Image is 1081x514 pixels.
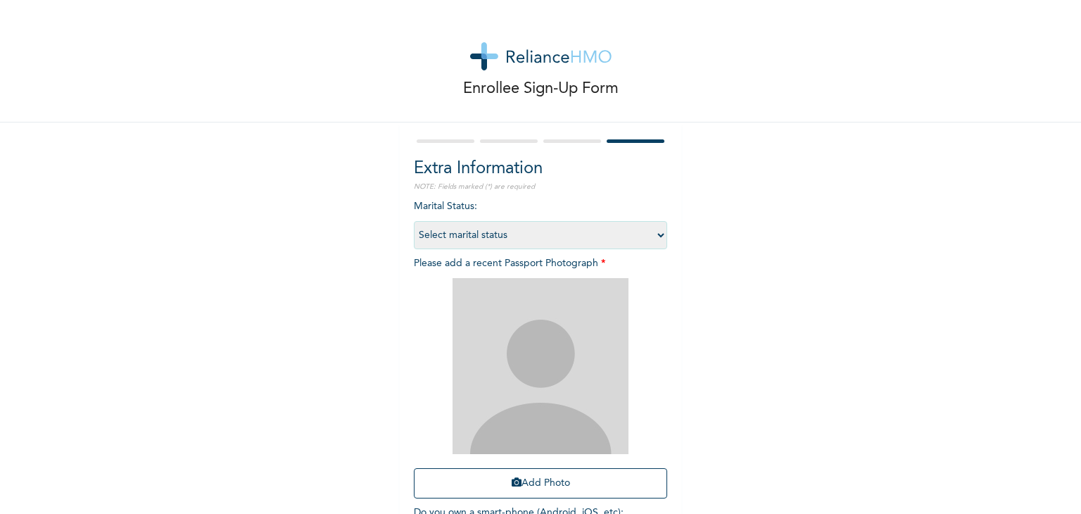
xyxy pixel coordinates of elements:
[453,278,628,454] img: Crop
[414,182,667,192] p: NOTE: Fields marked (*) are required
[414,258,667,506] span: Please add a recent Passport Photograph
[414,201,667,240] span: Marital Status :
[470,42,612,70] img: logo
[414,156,667,182] h2: Extra Information
[463,77,619,101] p: Enrollee Sign-Up Form
[414,468,667,499] button: Add Photo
